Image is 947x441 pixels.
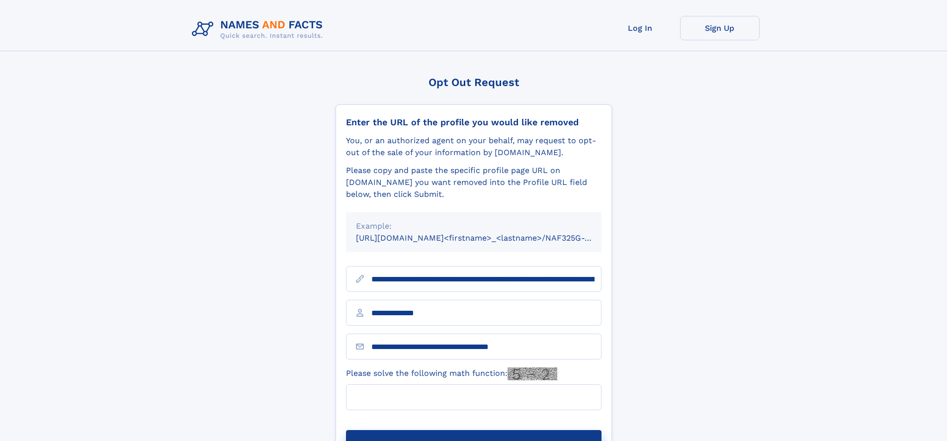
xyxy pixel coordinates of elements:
[346,165,602,200] div: Please copy and paste the specific profile page URL on [DOMAIN_NAME] you want removed into the Pr...
[346,117,602,128] div: Enter the URL of the profile you would like removed
[601,16,680,40] a: Log In
[188,16,331,43] img: Logo Names and Facts
[336,76,612,88] div: Opt Out Request
[356,220,592,232] div: Example:
[680,16,760,40] a: Sign Up
[346,135,602,159] div: You, or an authorized agent on your behalf, may request to opt-out of the sale of your informatio...
[346,367,557,380] label: Please solve the following math function:
[356,233,620,243] small: [URL][DOMAIN_NAME]<firstname>_<lastname>/NAF325G-xxxxxxxx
